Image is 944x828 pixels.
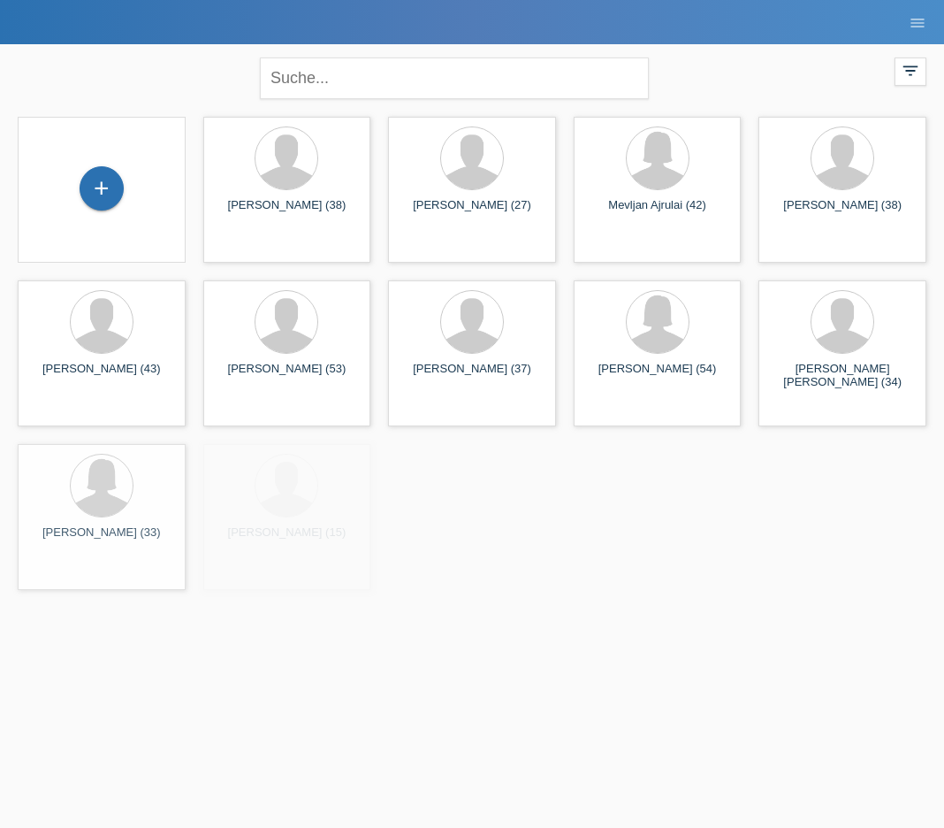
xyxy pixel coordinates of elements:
[773,362,912,390] div: [PERSON_NAME] [PERSON_NAME] (34)
[901,61,920,80] i: filter_list
[900,17,935,27] a: menu
[773,198,912,226] div: [PERSON_NAME] (38)
[260,57,649,99] input: Suche...
[588,362,727,390] div: [PERSON_NAME] (54)
[217,525,357,554] div: [PERSON_NAME] (15)
[588,198,727,226] div: Mevljan Ajrulai (42)
[217,362,357,390] div: [PERSON_NAME] (53)
[217,198,357,226] div: [PERSON_NAME] (38)
[402,198,542,226] div: [PERSON_NAME] (27)
[80,173,123,203] div: Kund*in hinzufügen
[32,525,171,554] div: [PERSON_NAME] (33)
[32,362,171,390] div: [PERSON_NAME] (43)
[402,362,542,390] div: [PERSON_NAME] (37)
[909,14,926,32] i: menu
